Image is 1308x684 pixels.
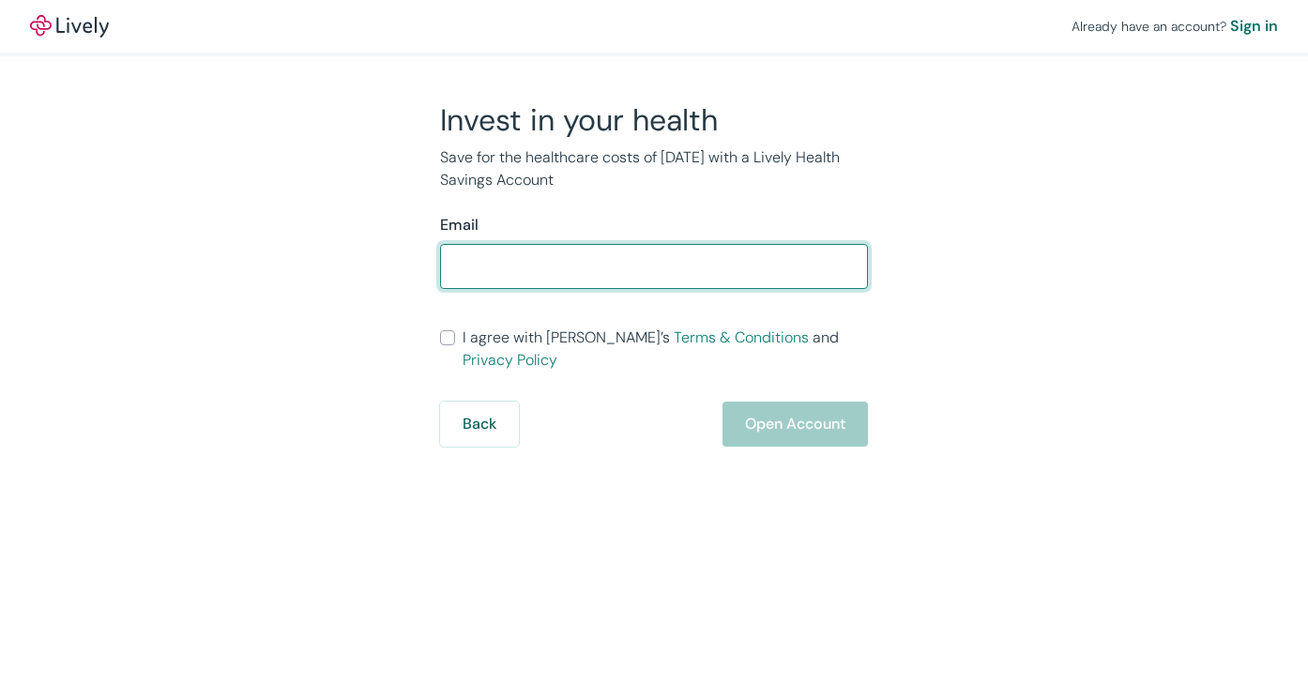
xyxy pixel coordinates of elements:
[1230,15,1278,38] a: Sign in
[440,101,868,139] h2: Invest in your health
[1072,15,1278,38] div: Already have an account?
[30,15,109,38] img: Lively
[440,146,868,191] p: Save for the healthcare costs of [DATE] with a Lively Health Savings Account
[463,350,557,370] a: Privacy Policy
[440,402,519,447] button: Back
[463,327,868,372] span: I agree with [PERSON_NAME]’s and
[674,327,809,347] a: Terms & Conditions
[30,15,109,38] a: LivelyLively
[440,214,479,236] label: Email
